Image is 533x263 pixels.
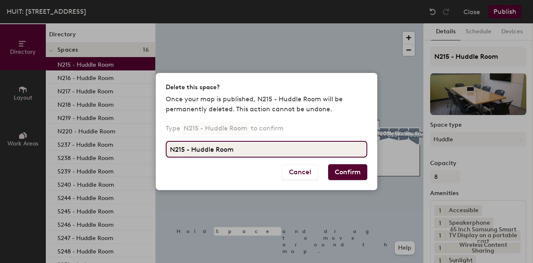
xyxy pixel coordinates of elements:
p: Type to confirm [166,122,284,135]
h2: Delete this space? [166,83,220,92]
p: N215 - Huddle Room [182,122,249,135]
button: Confirm [328,164,367,180]
button: Cancel [282,164,318,180]
p: Once your map is published, N215 - Huddle Room will be permanently deleted. This action cannot be... [166,94,367,114]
